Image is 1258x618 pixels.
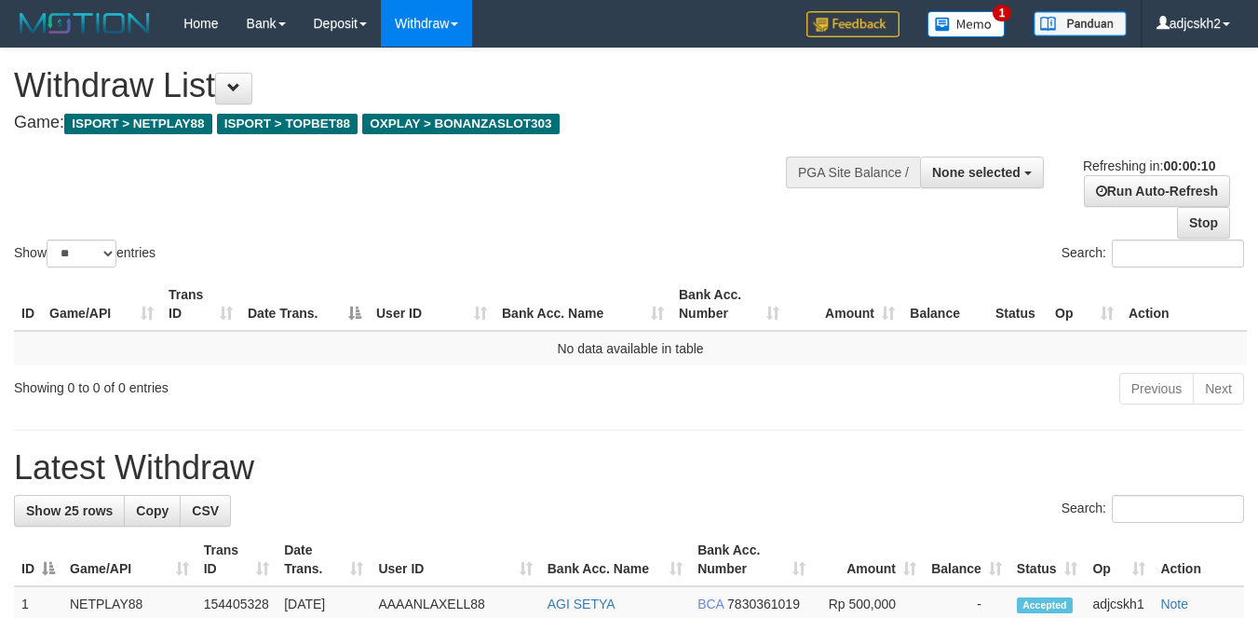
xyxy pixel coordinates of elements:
span: BCA [697,597,724,611]
th: Action [1153,533,1244,586]
img: MOTION_logo.png [14,9,156,37]
th: Bank Acc. Number: activate to sort column ascending [671,278,787,331]
a: Note [1160,597,1188,611]
div: PGA Site Balance / [786,157,920,188]
th: Op: activate to sort column ascending [1085,533,1153,586]
div: Showing 0 to 0 of 0 entries [14,371,510,397]
label: Search: [1062,240,1244,268]
span: Show 25 rows [26,503,113,518]
th: Amount: activate to sort column ascending [813,533,924,586]
th: Balance: activate to sort column ascending [924,533,1009,586]
th: Status: activate to sort column ascending [1009,533,1086,586]
td: No data available in table [14,331,1247,365]
input: Search: [1112,240,1244,268]
span: Accepted [1017,597,1073,613]
h1: Latest Withdraw [14,449,1244,487]
label: Search: [1062,495,1244,523]
img: Button%20Memo.svg [927,11,1006,37]
img: panduan.png [1034,11,1127,36]
a: Run Auto-Refresh [1084,175,1230,207]
th: Status [988,278,1048,331]
select: Showentries [47,240,116,268]
span: ISPORT > NETPLAY88 [64,114,212,134]
th: Action [1121,278,1247,331]
img: Feedback.jpg [806,11,900,37]
th: Bank Acc. Name: activate to sort column ascending [540,533,690,586]
h4: Game: [14,114,820,132]
th: ID [14,278,42,331]
th: Date Trans.: activate to sort column ascending [277,533,371,586]
input: Search: [1112,495,1244,523]
span: 1 [993,5,1012,21]
th: User ID: activate to sort column ascending [371,533,539,586]
a: Next [1193,373,1244,405]
a: CSV [180,495,231,527]
th: Trans ID: activate to sort column ascending [196,533,277,586]
th: Bank Acc. Number: activate to sort column ascending [690,533,813,586]
th: Op: activate to sort column ascending [1048,278,1121,331]
th: Date Trans.: activate to sort column descending [240,278,369,331]
strong: 00:00:10 [1163,158,1215,173]
label: Show entries [14,240,156,268]
a: Previous [1119,373,1194,405]
span: Copy 7830361019 to clipboard [727,597,800,611]
span: ISPORT > TOPBET88 [217,114,358,134]
th: Bank Acc. Name: activate to sort column ascending [494,278,671,331]
a: Show 25 rows [14,495,125,527]
a: Copy [124,495,181,527]
th: ID: activate to sort column descending [14,533,62,586]
th: Balance [902,278,988,331]
span: OXPLAY > BONANZASLOT303 [362,114,560,134]
span: Refreshing in: [1083,158,1215,173]
th: User ID: activate to sort column ascending [369,278,494,331]
th: Amount: activate to sort column ascending [787,278,902,331]
span: Copy [136,503,169,518]
span: None selected [932,165,1021,180]
a: Stop [1177,207,1230,239]
button: None selected [920,157,1044,188]
th: Game/API: activate to sort column ascending [42,278,161,331]
span: CSV [192,503,219,518]
th: Game/API: activate to sort column ascending [62,533,196,586]
h1: Withdraw List [14,67,820,104]
th: Trans ID: activate to sort column ascending [161,278,240,331]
